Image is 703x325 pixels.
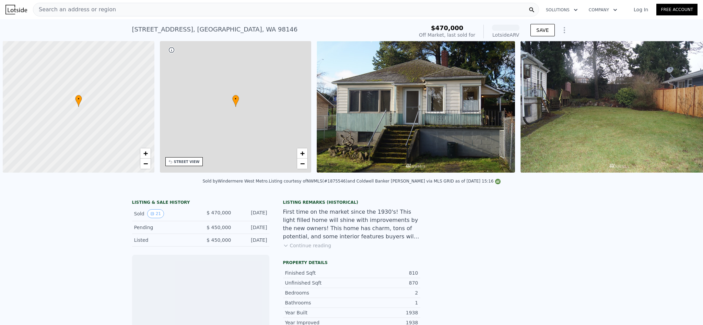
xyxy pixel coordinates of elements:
span: • [75,96,82,102]
div: 810 [352,270,418,276]
button: Company [583,4,623,16]
button: View historical data [147,209,164,218]
img: NWMLS Logo [495,179,501,184]
div: 1938 [352,309,418,316]
span: • [232,96,239,102]
div: Unfinished Sqft [285,279,352,286]
div: Property details [283,260,420,265]
button: Show Options [558,23,571,37]
div: [DATE] [237,209,267,218]
a: Free Account [656,4,698,15]
div: Finished Sqft [285,270,352,276]
div: Lotside ARV [492,32,519,38]
button: SAVE [530,24,554,36]
div: Listing Remarks (Historical) [283,200,420,205]
a: Zoom out [297,159,307,169]
div: LISTING & SALE HISTORY [132,200,269,207]
a: Zoom in [297,148,307,159]
div: Listing courtesy of NWMLS (#1875546) and Coldwell Banker [PERSON_NAME] via MLS GRID as of [DATE] ... [269,179,500,184]
a: Log In [625,6,656,13]
div: First time on the market since the 1930's! This light filled home will shine with improvements by... [283,208,420,241]
div: 2 [352,289,418,296]
span: − [143,159,148,168]
div: Pending [134,224,195,231]
div: [DATE] [237,224,267,231]
img: Lotside [5,5,27,14]
div: 870 [352,279,418,286]
span: $ 470,000 [207,210,231,215]
div: Off Market, last sold for [419,32,475,38]
button: Continue reading [283,242,331,249]
div: Listed [134,237,195,243]
div: [DATE] [237,237,267,243]
span: $470,000 [431,24,464,32]
a: Zoom in [140,148,151,159]
div: Bedrooms [285,289,352,296]
span: − [300,159,305,168]
span: $ 450,000 [207,225,231,230]
div: 1 [352,299,418,306]
div: Sold [134,209,195,218]
span: + [143,149,148,158]
span: + [300,149,305,158]
span: Search an address or region [33,5,116,14]
img: Sale: 118502979 Parcel: 97817120 [317,41,515,173]
div: • [232,95,239,107]
div: STREET VIEW [174,159,200,164]
div: Sold by Windermere West Metro . [202,179,269,184]
div: Year Built [285,309,352,316]
span: $ 450,000 [207,237,231,243]
div: Bathrooms [285,299,352,306]
button: Solutions [540,4,583,16]
div: • [75,95,82,107]
a: Zoom out [140,159,151,169]
div: [STREET_ADDRESS] , [GEOGRAPHIC_DATA] , WA 98146 [132,25,298,34]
